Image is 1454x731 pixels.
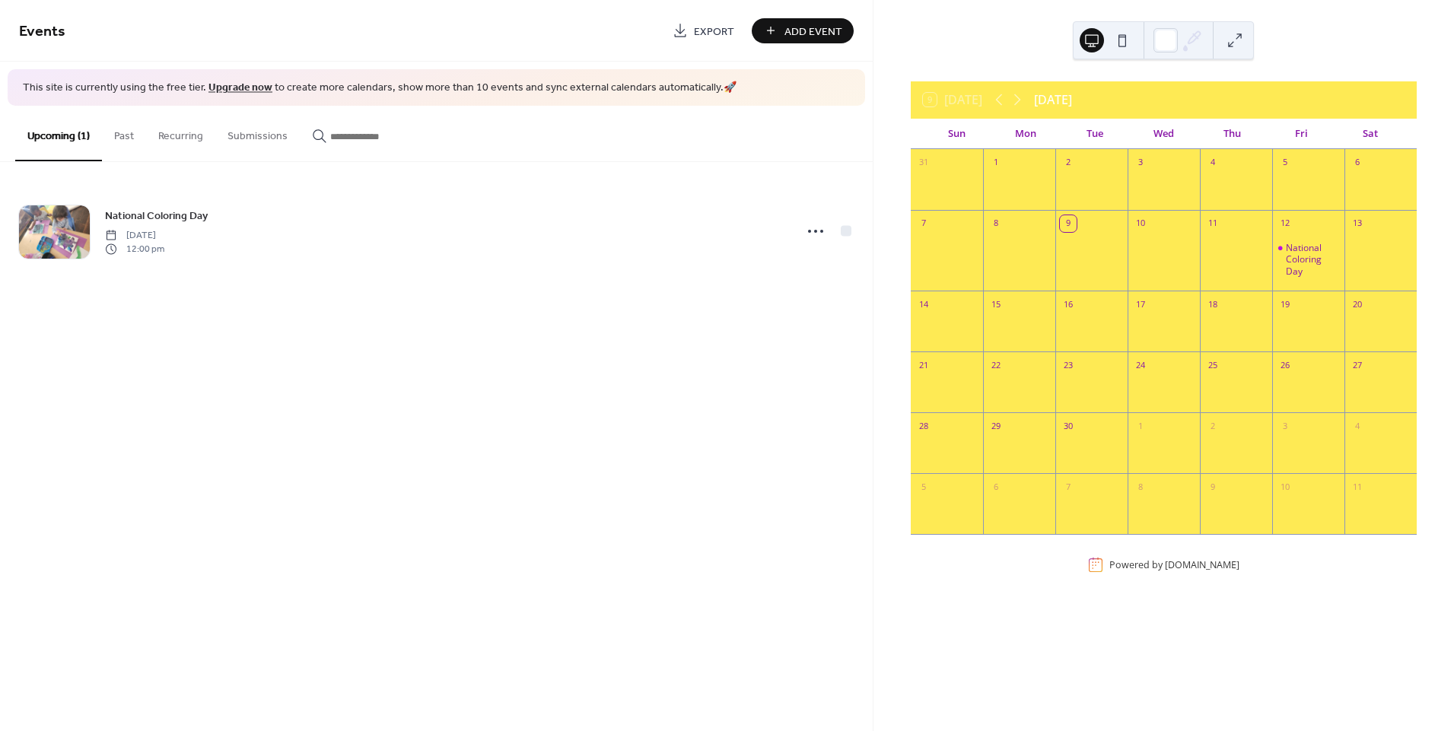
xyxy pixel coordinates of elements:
[915,418,932,434] div: 28
[784,24,842,40] span: Add Event
[1198,119,1267,149] div: Thu
[1277,418,1293,434] div: 3
[1349,215,1366,232] div: 13
[1060,357,1077,373] div: 23
[1132,154,1149,171] div: 3
[1277,296,1293,313] div: 19
[1277,478,1293,495] div: 10
[1204,357,1221,373] div: 25
[1060,296,1077,313] div: 16
[988,215,1004,232] div: 8
[1034,91,1072,109] div: [DATE]
[1349,418,1366,434] div: 4
[915,478,932,495] div: 5
[105,243,164,256] span: 12:00 pm
[15,106,102,161] button: Upcoming (1)
[23,81,737,96] span: This site is currently using the free tier. to create more calendars, show more than 10 events an...
[1132,357,1149,373] div: 24
[1277,154,1293,171] div: 5
[988,418,1004,434] div: 29
[1060,478,1077,495] div: 7
[1060,418,1077,434] div: 30
[1286,242,1338,278] div: National Coloring Day
[1129,119,1198,149] div: Wed
[991,119,1060,149] div: Mon
[988,478,1004,495] div: 6
[1277,215,1293,232] div: 12
[1272,242,1344,278] div: National Coloring Day
[1349,154,1366,171] div: 6
[1060,154,1077,171] div: 2
[1132,296,1149,313] div: 17
[1060,215,1077,232] div: 9
[1132,215,1149,232] div: 10
[915,215,932,232] div: 7
[1349,357,1366,373] div: 27
[988,357,1004,373] div: 22
[1165,558,1239,571] a: [DOMAIN_NAME]
[1336,119,1405,149] div: Sat
[1109,558,1239,571] div: Powered by
[146,106,215,160] button: Recurring
[1349,478,1366,495] div: 11
[208,78,272,98] a: Upgrade now
[105,208,208,224] span: National Coloring Day
[1277,357,1293,373] div: 26
[661,18,746,43] a: Export
[988,154,1004,171] div: 1
[102,106,146,160] button: Past
[1204,418,1221,434] div: 2
[915,357,932,373] div: 21
[988,296,1004,313] div: 15
[915,296,932,313] div: 14
[1204,215,1221,232] div: 11
[1061,119,1129,149] div: Tue
[923,119,991,149] div: Sun
[105,207,208,224] a: National Coloring Day
[915,154,932,171] div: 31
[1204,478,1221,495] div: 9
[1267,119,1335,149] div: Fri
[215,106,300,160] button: Submissions
[105,228,164,242] span: [DATE]
[1204,154,1221,171] div: 4
[1204,296,1221,313] div: 18
[694,24,734,40] span: Export
[752,18,854,43] button: Add Event
[19,17,65,46] span: Events
[1132,478,1149,495] div: 8
[1349,296,1366,313] div: 20
[1132,418,1149,434] div: 1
